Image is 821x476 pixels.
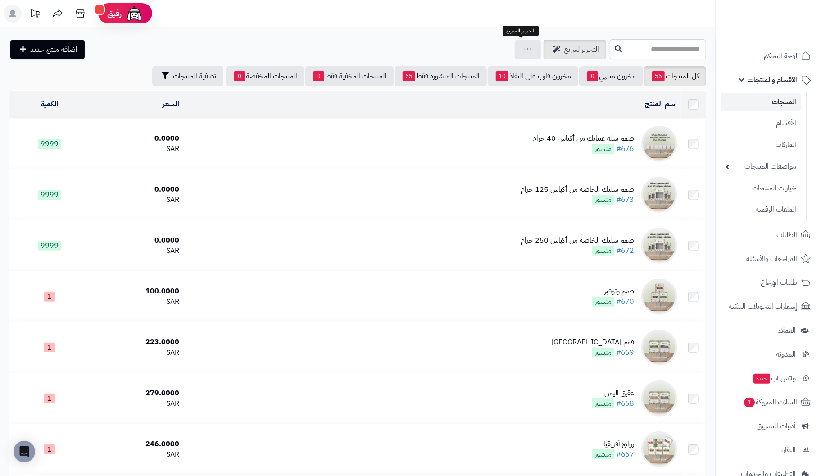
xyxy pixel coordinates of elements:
span: 1 [744,398,755,407]
img: صمم سلتك الخاصة من أكياس 125 جرام [641,177,677,213]
div: صمم سلتك الخاصة من أكياس 250 جرام [521,235,635,246]
div: 0.0000 [93,235,179,246]
span: لوحة التحكم [764,50,797,62]
span: منشور [592,297,614,307]
span: إشعارات التحويلات البنكية [729,300,797,313]
a: #673 [616,194,635,205]
a: المنتجات المخفضة0 [226,66,304,86]
a: التحرير لسريع [544,40,606,59]
div: SAR [93,348,179,358]
a: المراجعات والأسئلة [721,248,816,270]
a: كل المنتجات55 [644,66,706,86]
span: 10 [496,71,508,81]
span: منشور [592,246,614,256]
a: #672 [616,245,635,256]
img: ai-face.png [125,5,143,23]
div: SAR [93,297,179,307]
a: العملاء [721,320,816,341]
img: عقيق اليمن [641,380,677,416]
span: جديد [753,374,770,384]
div: 246.0000 [93,439,179,449]
a: اسم المنتج [645,99,677,110]
span: المراجعات والأسئلة [746,252,797,265]
span: 0 [234,71,245,81]
a: المنتجات المخفية فقط0 [305,66,394,86]
span: 1 [44,394,55,403]
div: SAR [93,144,179,154]
a: الملفات الرقمية [721,200,801,220]
a: الأقسام [721,114,801,133]
div: طعم وتوفير [592,286,635,297]
span: التحرير لسريع [564,44,599,55]
span: منشور [592,144,614,154]
span: منشور [592,195,614,205]
div: 0.0000 [93,184,179,195]
span: منشور [592,398,614,408]
a: #669 [616,347,635,358]
div: صمم سلتك الخاصة من أكياس 125 جرام [521,184,635,195]
div: قمم [GEOGRAPHIC_DATA] [551,337,635,348]
img: logo-2.png [760,24,812,43]
span: منشور [592,449,614,459]
a: إشعارات التحويلات البنكية [721,296,816,317]
div: عقيق اليمن [592,388,635,398]
a: التقارير [721,439,816,461]
div: صمم سلة عيناتك من أكياس 40 جرام [532,133,635,144]
span: رفيق [107,8,122,19]
div: التحرير السريع [503,26,539,36]
a: الماركات [721,135,801,155]
div: SAR [93,449,179,460]
span: اضافة منتج جديد [30,44,77,55]
a: مخزون منتهي0 [579,66,643,86]
div: SAR [93,246,179,256]
div: 279.0000 [93,388,179,398]
a: أدوات التسويق [721,415,816,437]
a: تحديثات المنصة [24,5,46,25]
a: لوحة التحكم [721,45,816,67]
span: 9999 [38,190,61,200]
span: المدونة [776,348,796,361]
a: #670 [616,296,635,307]
span: 1 [44,292,55,302]
span: 55 [403,71,415,81]
div: 100.0000 [93,286,179,297]
img: صمم سلة عيناتك من أكياس 40 جرام [641,126,677,162]
span: 9999 [38,241,61,251]
a: مخزون قارب على النفاذ10 [488,66,578,86]
img: روائع أفريقيا [641,431,677,467]
a: الكمية [41,99,59,110]
a: خيارات المنتجات [721,178,801,198]
div: SAR [93,195,179,205]
div: 223.0000 [93,337,179,348]
a: السعر [163,99,179,110]
span: وآتس آب [753,372,796,384]
span: 55 [652,71,665,81]
img: قمم إندونيسيا [641,330,677,366]
button: تصفية المنتجات [152,66,223,86]
span: العملاء [778,324,796,337]
a: #668 [616,398,635,409]
span: 0 [587,71,598,81]
div: 0.0000 [93,133,179,144]
div: روائع أفريقيا [592,439,635,449]
span: التقارير [779,444,796,456]
img: صمم سلتك الخاصة من أكياس 250 جرام [641,228,677,264]
span: السلات المتروكة [743,396,797,408]
a: المدونة [721,343,816,365]
a: السلات المتروكة1 [721,391,816,413]
div: SAR [93,398,179,409]
span: الأقسام والمنتجات [748,73,797,86]
a: المنتجات المنشورة فقط55 [395,66,487,86]
a: المنتجات [721,93,801,111]
a: طلبات الإرجاع [721,272,816,293]
span: 1 [44,343,55,352]
span: منشور [592,348,614,357]
div: Open Intercom Messenger [14,441,35,462]
span: أدوات التسويق [757,420,796,432]
span: طلبات الإرجاع [761,276,797,289]
a: الطلبات [721,224,816,246]
img: طعم وتوفير [641,279,677,315]
a: مواصفات المنتجات [721,157,801,176]
a: #667 [616,449,635,460]
a: #676 [616,143,635,154]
